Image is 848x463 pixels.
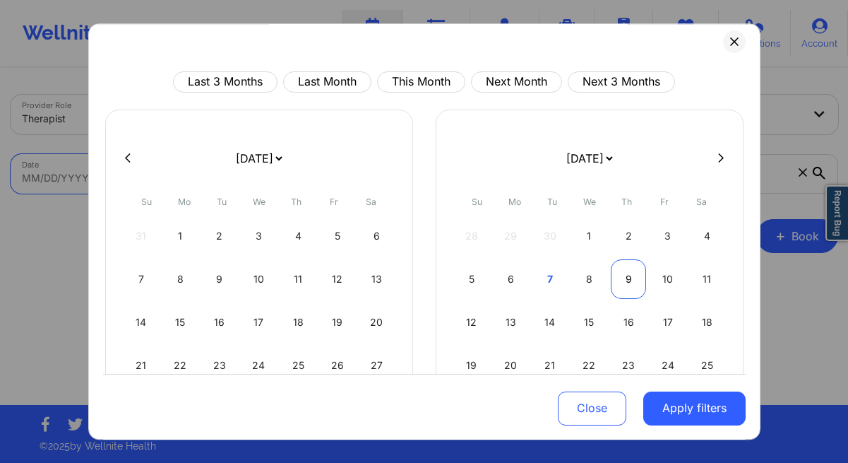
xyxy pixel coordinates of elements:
[689,346,725,385] div: Sat Oct 25 2025
[689,303,725,342] div: Sat Oct 18 2025
[571,346,607,385] div: Wed Oct 22 2025
[319,346,355,385] div: Fri Sep 26 2025
[162,303,198,342] div: Mon Sep 15 2025
[280,216,316,256] div: Thu Sep 04 2025
[532,259,568,299] div: Tue Oct 07 2025
[508,197,521,207] abbr: Monday
[217,197,227,207] abbr: Tuesday
[571,216,607,256] div: Wed Oct 01 2025
[650,259,686,299] div: Fri Oct 10 2025
[366,197,376,207] abbr: Saturday
[319,303,355,342] div: Fri Sep 19 2025
[173,71,277,93] button: Last 3 Months
[660,197,669,207] abbr: Friday
[611,216,647,256] div: Thu Oct 02 2025
[202,259,238,299] div: Tue Sep 09 2025
[493,259,529,299] div: Mon Oct 06 2025
[571,303,607,342] div: Wed Oct 15 2025
[280,303,316,342] div: Thu Sep 18 2025
[280,346,316,385] div: Thu Sep 25 2025
[202,346,238,385] div: Tue Sep 23 2025
[124,259,160,299] div: Sun Sep 07 2025
[583,197,596,207] abbr: Wednesday
[568,71,675,93] button: Next 3 Months
[650,346,686,385] div: Fri Oct 24 2025
[611,303,647,342] div: Thu Oct 16 2025
[454,303,490,342] div: Sun Oct 12 2025
[377,71,465,93] button: This Month
[471,71,562,93] button: Next Month
[280,259,316,299] div: Thu Sep 11 2025
[291,197,301,207] abbr: Thursday
[319,216,355,256] div: Fri Sep 05 2025
[611,259,647,299] div: Thu Oct 09 2025
[650,303,686,342] div: Fri Oct 17 2025
[241,303,277,342] div: Wed Sep 17 2025
[253,197,265,207] abbr: Wednesday
[162,346,198,385] div: Mon Sep 22 2025
[283,71,371,93] button: Last Month
[178,197,191,207] abbr: Monday
[650,216,686,256] div: Fri Oct 03 2025
[124,346,160,385] div: Sun Sep 21 2025
[532,303,568,342] div: Tue Oct 14 2025
[558,391,626,425] button: Close
[689,259,725,299] div: Sat Oct 11 2025
[202,216,238,256] div: Tue Sep 02 2025
[454,346,490,385] div: Sun Oct 19 2025
[202,303,238,342] div: Tue Sep 16 2025
[359,259,395,299] div: Sat Sep 13 2025
[611,346,647,385] div: Thu Oct 23 2025
[689,216,725,256] div: Sat Oct 04 2025
[141,197,152,207] abbr: Sunday
[493,346,529,385] div: Mon Oct 20 2025
[454,259,490,299] div: Sun Oct 05 2025
[241,346,277,385] div: Wed Sep 24 2025
[359,216,395,256] div: Sat Sep 06 2025
[319,259,355,299] div: Fri Sep 12 2025
[241,216,277,256] div: Wed Sep 03 2025
[330,197,338,207] abbr: Friday
[547,197,557,207] abbr: Tuesday
[162,259,198,299] div: Mon Sep 08 2025
[241,259,277,299] div: Wed Sep 10 2025
[472,197,482,207] abbr: Sunday
[696,197,707,207] abbr: Saturday
[643,391,746,425] button: Apply filters
[493,303,529,342] div: Mon Oct 13 2025
[621,197,632,207] abbr: Thursday
[162,216,198,256] div: Mon Sep 01 2025
[359,346,395,385] div: Sat Sep 27 2025
[124,303,160,342] div: Sun Sep 14 2025
[532,346,568,385] div: Tue Oct 21 2025
[571,259,607,299] div: Wed Oct 08 2025
[359,303,395,342] div: Sat Sep 20 2025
